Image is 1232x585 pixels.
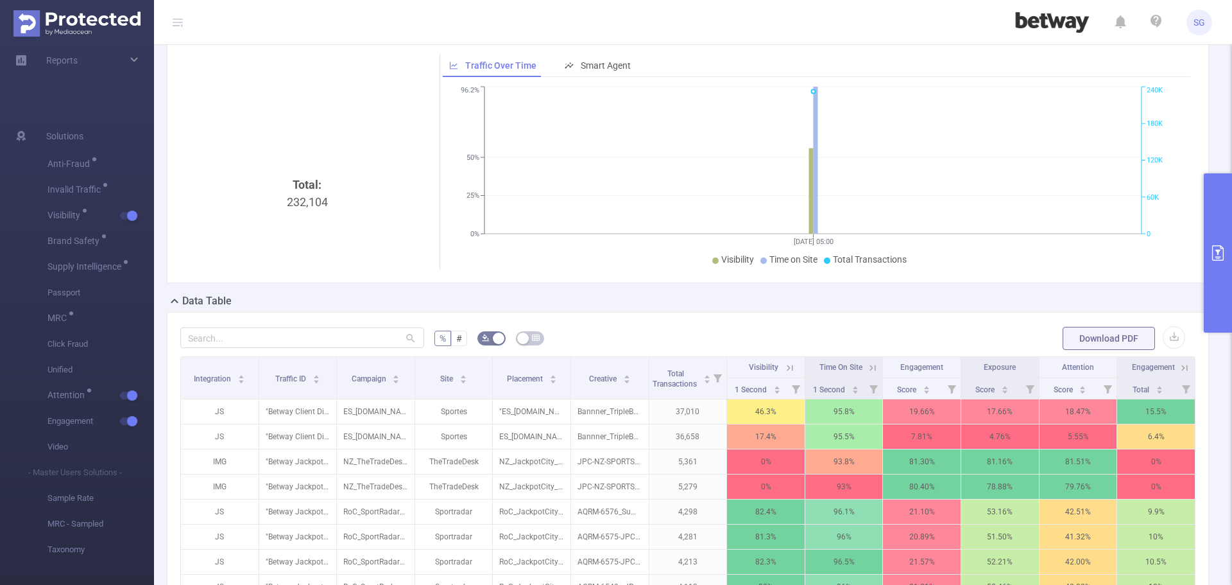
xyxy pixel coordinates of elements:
span: Score [975,385,997,394]
p: 19.66 % [883,399,961,424]
p: ES_[DOMAIN_NAME]_Scoreboards [8675392] [493,424,570,449]
span: Anti-Fraud [47,159,94,168]
p: "Betway Client Direct" [6812] [259,424,337,449]
p: 82.3% [727,550,805,574]
span: MRC - Sampled [47,511,154,537]
p: 81.16 % [961,450,1039,474]
span: Time on Site [769,254,817,265]
p: 96.1% [805,500,883,524]
p: AQRM-6576_SummerCampaignJPC-320x50-ROW.jpg [5461330] [571,500,649,524]
tspan: 180K [1147,119,1163,128]
p: AQRM-6575-JPCProgrammatic-EnhancedWelcome-320x50.jpg [5416083] [571,525,649,549]
i: icon: caret-down [703,378,710,382]
p: 10.5% [1117,550,1195,574]
i: icon: caret-up [703,373,710,377]
i: icon: caret-down [773,389,780,392]
p: 0% [727,475,805,499]
tspan: 0% [470,230,479,238]
p: NZ_JackpotCity_Branding_TheTradeDesk_OLV10s_1920x1080 [9748035] [493,450,570,474]
i: icon: caret-up [773,384,780,388]
tspan: 120K [1147,157,1163,165]
i: icon: caret-up [549,373,556,377]
p: ES_[DOMAIN_NAME]_DIS_Sport_PRO_DIS_FT_August24 [249699] [337,424,415,449]
p: 81.51 % [1039,450,1117,474]
span: Invalid Traffic [47,185,105,194]
p: 78.88 % [961,475,1039,499]
div: Sort [1079,384,1086,392]
i: icon: caret-down [393,378,400,382]
p: 5,361 [649,450,727,474]
i: icon: caret-down [923,389,930,392]
p: 46.3% [727,399,805,424]
p: 0% [1117,450,1195,474]
p: 17.66 % [961,399,1039,424]
span: Visibility [721,254,754,265]
tspan: 50% [466,153,479,162]
span: Supply Intelligence [47,262,126,271]
i: icon: caret-up [623,373,630,377]
h2: Data Table [182,293,232,309]
p: 20.89 % [883,525,961,549]
span: Smart Agent [581,60,631,71]
p: "Betway Jackpotcity" [32494] [259,550,337,574]
i: Filter menu [1021,378,1039,399]
span: # [456,333,462,344]
p: ES_[DOMAIN_NAME]_DIS_Sport_PRO_DIS_FT_August24 [249699] [337,399,415,424]
div: 232,104 [185,176,429,392]
i: icon: caret-up [312,373,320,377]
p: NZ_TheTradeDesk_Branding_OLV_JackpotCity_PROS_DIS_TTD_July25 [284658] [337,475,415,499]
p: 80.40 % [883,475,961,499]
i: icon: caret-up [238,373,245,377]
span: Sample Rate [47,485,154,511]
tspan: 240K [1147,87,1163,95]
i: Filter menu [1177,378,1195,399]
span: Taxonomy [47,537,154,563]
span: Engagement [900,363,943,372]
tspan: 0 [1147,230,1151,238]
p: JS [181,399,259,424]
p: Sportradar [415,550,493,574]
p: "Betway Jackpotcity" [32494] [259,500,337,524]
p: Bannner_TripleBono_200x44..gif [4870205] [571,399,649,424]
p: RoC_JackpotCity_PROS_Sportradar_Exploit_320x50 [9728156] [493,500,570,524]
p: 17.4% [727,424,805,449]
span: MRC [47,313,71,322]
p: 41.32 % [1039,525,1117,549]
span: Integration [194,374,233,383]
p: 21.10 % [883,500,961,524]
div: Sort [549,373,557,381]
p: 4,298 [649,500,727,524]
tspan: 96.2% [461,87,479,95]
span: Attention [47,390,89,399]
i: icon: caret-down [1001,389,1008,392]
p: 82.4% [727,500,805,524]
i: icon: caret-down [851,389,859,392]
span: Time On Site [819,363,862,372]
i: Filter menu [864,378,882,399]
span: Engagement [47,408,154,434]
p: 9.9% [1117,500,1195,524]
span: Score [1054,385,1075,394]
p: AQRM-6575-JPCProgrammatic-Welcome-320x50.jpg [5416092] [571,550,649,574]
span: SG [1193,10,1205,35]
span: Passport [47,280,154,306]
p: 4,281 [649,525,727,549]
p: RoC_JackpotCity_PROS_Sportradar_Exploit_320x50 [9728156] [493,525,570,549]
span: 1 Second [813,385,847,394]
p: 52.21 % [961,550,1039,574]
p: NZ_JackpotCity_Branding_TheTradeDesk_OLV10s_1080x1920 [9748034] [493,475,570,499]
tspan: 60K [1147,193,1159,202]
p: 6.4% [1117,424,1195,449]
span: Creative [589,374,619,383]
i: icon: bg-colors [482,334,490,342]
p: RoC_SportRadar_Prospecting_DIS_JackpotCity_PRO_DIS_SR_July25 [284005] [337,550,415,574]
p: 81.3% [727,525,805,549]
p: JS [181,424,259,449]
p: 4.76 % [961,424,1039,449]
input: Search... [180,327,424,348]
div: Sort [459,373,467,381]
p: 95.8% [805,399,883,424]
i: icon: caret-down [1079,389,1086,392]
i: icon: caret-down [1156,389,1163,392]
p: TheTradeDesk [415,475,493,499]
